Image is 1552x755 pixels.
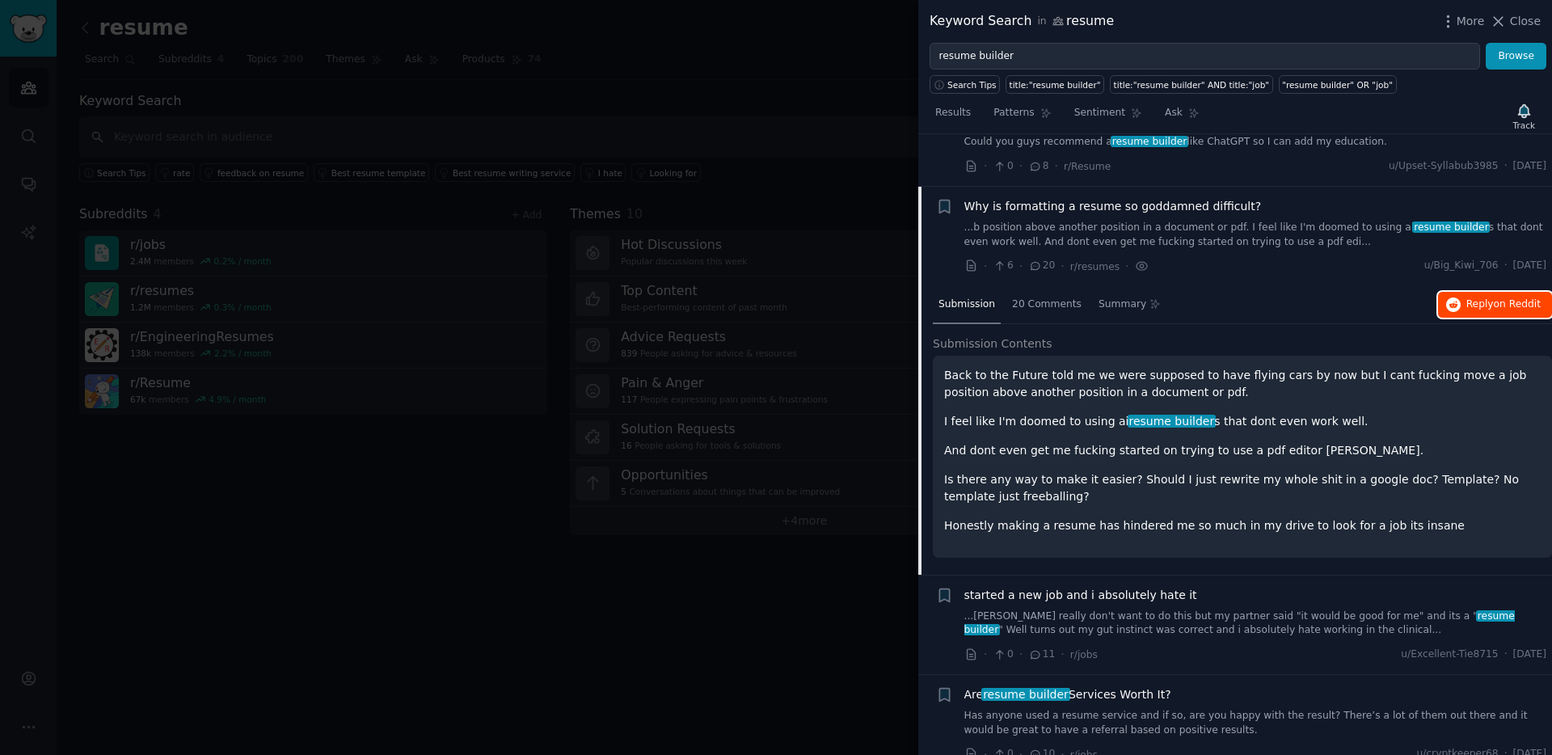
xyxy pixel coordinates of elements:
a: Areresume builderServices Worth It? [964,686,1171,703]
span: · [984,158,987,175]
span: r/resumes [1070,261,1120,272]
a: Patterns [988,100,1056,133]
a: Results [930,100,976,133]
a: ...[PERSON_NAME] really don't want to do this but my partner said "it would be good for me" and i... [964,609,1547,638]
span: Submission Contents [933,335,1052,352]
span: Are Services Worth It? [964,686,1171,703]
span: · [984,258,987,275]
span: 8 [1028,159,1048,174]
span: · [1019,258,1023,275]
p: And dont even get me fucking started on trying to use a pdf editor [PERSON_NAME]. [944,442,1541,459]
div: Track [1513,120,1535,131]
a: Ask [1159,100,1205,133]
span: resume builder [1412,221,1490,233]
p: Honestly making a resume has hindered me so much in my drive to look for a job its insane [944,517,1541,534]
a: Why is formatting a resume so goddamned difficult? [964,198,1262,215]
a: ...b position above another position in a document or pdf. I feel like I'm doomed to using airesu... [964,221,1547,249]
p: I feel like I'm doomed to using ai s that dont even work well. [944,413,1541,430]
span: 6 [993,259,1013,273]
span: r/jobs [1070,649,1098,660]
a: title:"resume builder" [1006,75,1104,94]
span: · [1125,258,1128,275]
span: · [984,646,987,663]
span: 0 [993,647,1013,662]
span: 20 Comments [1012,297,1082,312]
span: [DATE] [1513,159,1546,174]
a: Has anyone used a resume service and if so, are you happy with the result? There’s a lot of them ... [964,709,1547,737]
span: 11 [1028,647,1055,662]
span: · [1504,259,1508,273]
span: · [1019,158,1023,175]
p: Back to the Future told me we were supposed to have flying cars by now but I cant fucking move a ... [944,367,1541,401]
span: resume builder [1128,415,1216,428]
span: Sentiment [1074,106,1125,120]
span: u/Upset-Syllabub3985 [1389,159,1499,174]
span: · [1019,646,1023,663]
span: Search Tips [947,79,997,91]
a: started a new job and i absolutely hate it [964,587,1197,604]
span: resume builder [1111,136,1188,147]
span: u/Excellent-Tie8715 [1401,647,1498,662]
span: Results [935,106,971,120]
a: Sentiment [1069,100,1148,133]
div: Keyword Search resume [930,11,1114,32]
span: resume builder [981,688,1069,701]
span: · [1061,258,1064,275]
span: Reply [1466,297,1541,312]
span: in [1037,15,1046,29]
button: Close [1490,13,1541,30]
span: · [1055,158,1058,175]
div: "resume builder" OR "job" [1282,79,1393,91]
button: Browse [1486,43,1546,70]
span: r/Resume [1064,161,1111,172]
span: on Reddit [1494,298,1541,310]
span: · [1504,159,1508,174]
span: [DATE] [1513,259,1546,273]
span: · [1504,647,1508,662]
div: title:"resume builder" [1010,79,1101,91]
span: More [1457,13,1485,30]
span: Ask [1165,106,1183,120]
span: Submission [938,297,995,312]
input: Try a keyword related to your business [930,43,1480,70]
div: title:"resume builder" AND title:"job" [1114,79,1270,91]
span: 20 [1028,259,1055,273]
span: [DATE] [1513,647,1546,662]
span: 0 [993,159,1013,174]
p: Is there any way to make it easier? Should I just rewrite my whole shit in a google doc? Template... [944,471,1541,505]
a: title:"resume builder" AND title:"job" [1110,75,1273,94]
span: Summary [1099,297,1146,312]
a: "resume builder" OR "job" [1279,75,1397,94]
span: Patterns [993,106,1034,120]
a: Could you guys recommend aresume builderlike ChatGPT so I can add my education. [964,135,1547,150]
button: More [1440,13,1485,30]
span: Close [1510,13,1541,30]
span: u/Big_Kiwi_706 [1424,259,1499,273]
span: · [1061,646,1064,663]
button: Search Tips [930,75,1000,94]
button: Track [1508,99,1541,133]
button: Replyon Reddit [1438,292,1552,318]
